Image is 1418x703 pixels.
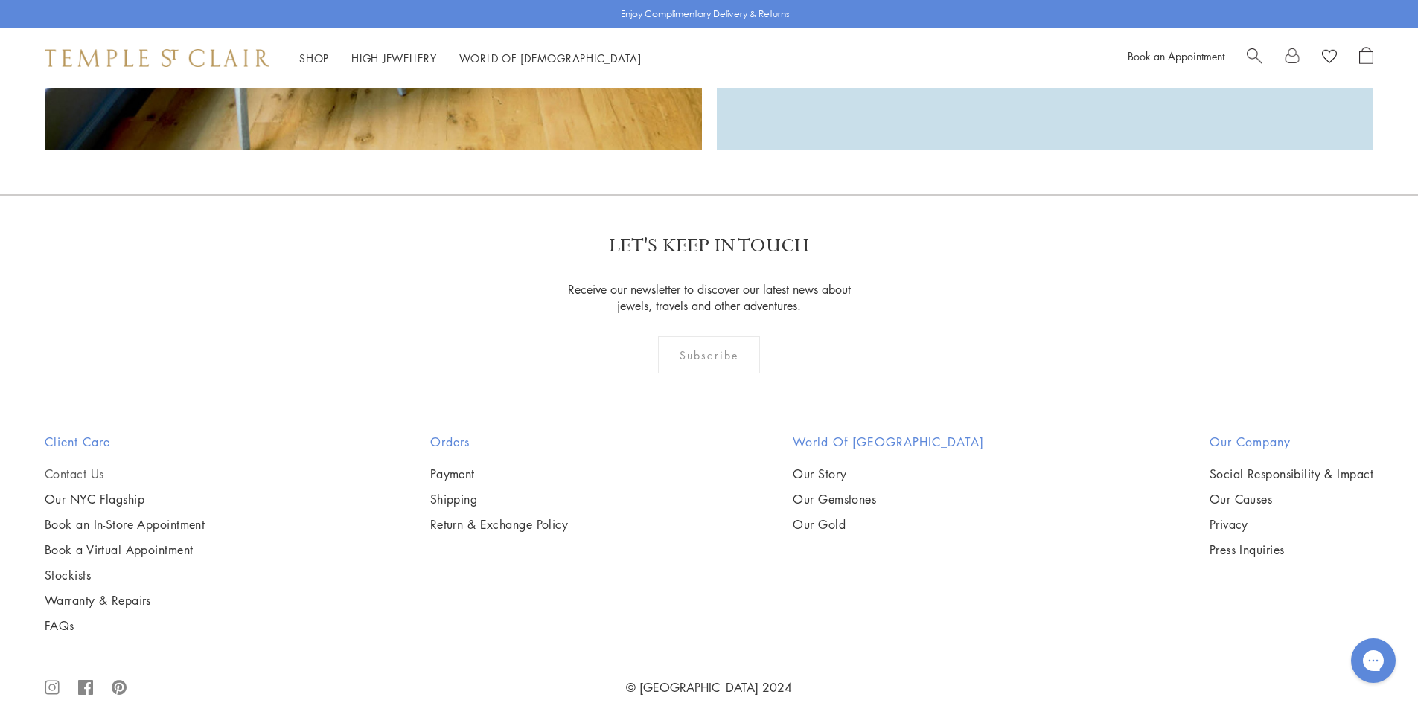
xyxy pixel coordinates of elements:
[45,542,205,558] a: Book a Virtual Appointment
[45,433,205,451] h2: Client Care
[793,466,984,482] a: Our Story
[430,466,569,482] a: Payment
[1210,466,1373,482] a: Social Responsibility & Impact
[621,7,790,22] p: Enjoy Complimentary Delivery & Returns
[45,617,205,634] a: FAQs
[626,679,792,696] a: © [GEOGRAPHIC_DATA] 2024
[45,516,205,533] a: Book an In-Store Appointment
[430,433,569,451] h2: Orders
[459,51,642,65] a: World of [DEMOGRAPHIC_DATA]World of [DEMOGRAPHIC_DATA]
[793,433,984,451] h2: World of [GEOGRAPHIC_DATA]
[430,491,569,507] a: Shipping
[1210,491,1373,507] a: Our Causes
[1128,48,1224,63] a: Book an Appointment
[299,49,642,68] nav: Main navigation
[1210,433,1373,451] h2: Our Company
[658,336,760,373] div: Subscribe
[1359,47,1373,69] a: Open Shopping Bag
[1247,47,1262,69] a: Search
[45,491,205,507] a: Our NYC Flagship
[558,281,860,314] p: Receive our newsletter to discover our latest news about jewels, travels and other adventures.
[299,51,329,65] a: ShopShop
[1210,516,1373,533] a: Privacy
[45,567,205,583] a: Stockists
[1210,542,1373,558] a: Press Inquiries
[1344,633,1403,688] iframe: Gorgias live chat messenger
[45,592,205,609] a: Warranty & Repairs
[609,233,809,259] p: LET'S KEEP IN TOUCH
[430,516,569,533] a: Return & Exchange Policy
[351,51,437,65] a: High JewelleryHigh Jewellery
[1322,47,1337,69] a: View Wishlist
[45,49,269,67] img: Temple St. Clair
[793,516,984,533] a: Our Gold
[45,466,205,482] a: Contact Us
[793,491,984,507] a: Our Gemstones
